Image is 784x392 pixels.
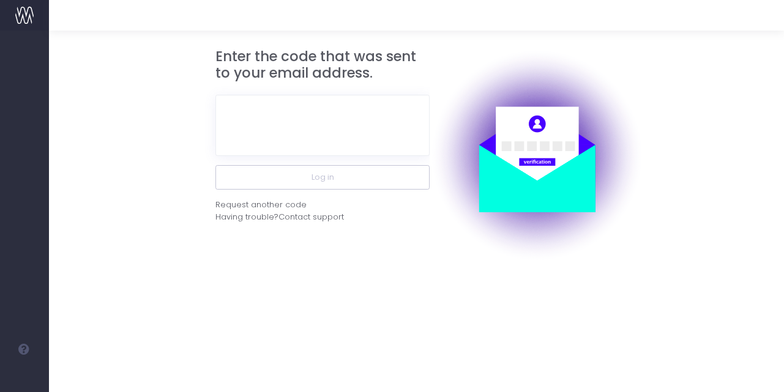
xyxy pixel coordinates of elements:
span: Contact support [278,211,344,223]
h3: Enter the code that was sent to your email address. [215,48,430,82]
button: Log in [215,165,430,190]
div: Request another code [215,199,307,211]
img: images/default_profile_image.png [15,368,34,386]
img: auth.png [430,48,644,262]
div: Having trouble? [215,211,430,223]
